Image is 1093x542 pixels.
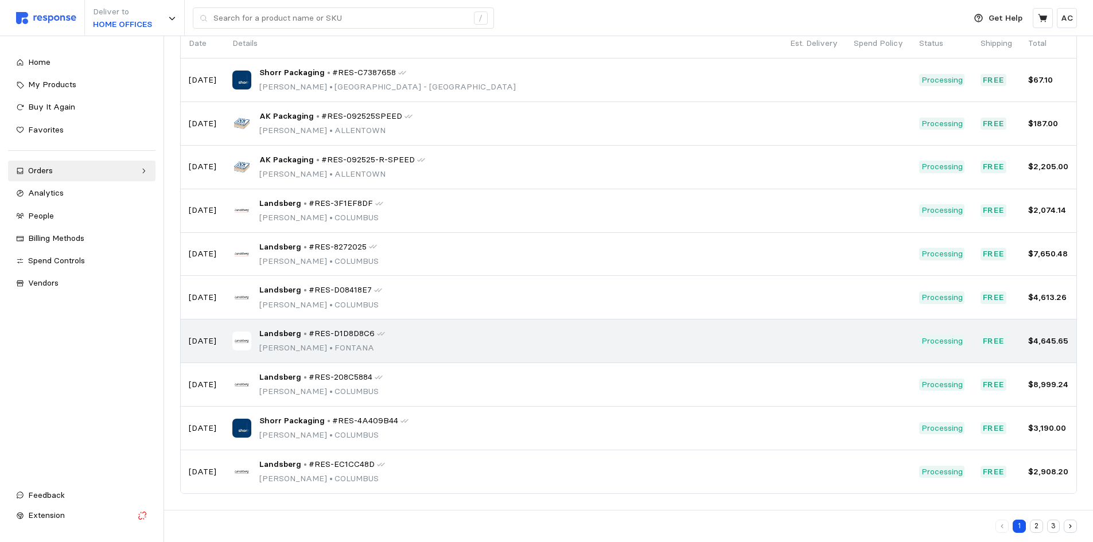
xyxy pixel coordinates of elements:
[28,510,65,520] span: Extension
[93,18,152,31] p: HOME OFFICES
[232,37,774,50] p: Details
[321,154,415,166] span: #RES-092525-R-SPEED
[189,74,216,87] p: [DATE]
[28,57,50,67] span: Home
[232,201,251,220] img: Landsberg
[304,197,307,210] p: •
[259,110,314,123] span: AK Packaging
[189,466,216,478] p: [DATE]
[921,248,963,260] p: Processing
[8,120,155,141] a: Favorites
[921,466,963,478] p: Processing
[1028,204,1068,217] p: $2,074.14
[921,422,963,435] p: Processing
[259,67,325,79] span: Shorr Packaging
[304,327,307,340] p: •
[967,7,1029,29] button: Get Help
[232,71,251,89] img: Shorr Packaging
[259,458,301,471] span: Landsberg
[28,79,76,89] span: My Products
[8,228,155,249] a: Billing Methods
[304,241,307,254] p: •
[8,206,155,227] a: People
[1028,161,1068,173] p: $2,205.00
[93,6,152,18] p: Deliver to
[259,327,301,340] span: Landsberg
[983,422,1005,435] p: Free
[309,284,372,297] span: #RES-D08418E7
[327,430,334,440] span: •
[232,114,251,133] img: AK Packaging
[309,241,367,254] span: #RES-8272025
[259,168,425,181] p: [PERSON_NAME] ALLENTOWN
[309,197,373,210] span: #RES-3F1EF8DF
[8,52,155,73] a: Home
[259,255,379,268] p: [PERSON_NAME] COLUMBUS
[232,158,251,177] img: AK Packaging
[259,154,314,166] span: AK Packaging
[259,124,413,137] p: [PERSON_NAME] ALLENTOWN
[327,473,334,483] span: •
[259,284,301,297] span: Landsberg
[983,291,1005,304] p: Free
[8,161,155,181] a: Orders
[213,8,468,29] input: Search for a product name or SKU
[921,204,963,217] p: Processing
[189,379,216,391] p: [DATE]
[1028,379,1068,391] p: $8,999.24
[790,37,838,50] p: Est. Delivery
[259,415,325,427] span: Shorr Packaging
[16,12,76,24] img: svg%3e
[1028,74,1068,87] p: $67.10
[259,473,385,485] p: [PERSON_NAME] COLUMBUS
[1057,8,1077,28] button: AC
[28,124,64,135] span: Favorites
[309,371,372,384] span: #RES-208C5884
[983,74,1005,87] p: Free
[8,75,155,95] a: My Products
[189,204,216,217] p: [DATE]
[983,379,1005,391] p: Free
[259,429,409,442] p: [PERSON_NAME] COLUMBUS
[327,125,334,135] span: •
[983,248,1005,260] p: Free
[1047,520,1060,533] button: 3
[8,505,155,526] button: Extension
[983,118,1005,130] p: Free
[921,291,963,304] p: Processing
[28,102,75,112] span: Buy It Again
[1028,422,1068,435] p: $3,190.00
[259,385,383,398] p: [PERSON_NAME] COLUMBUS
[309,327,375,340] span: #RES-D1D8D8C6
[332,415,398,427] span: #RES-4A409B44
[259,81,516,93] p: [PERSON_NAME] [GEOGRAPHIC_DATA] - [GEOGRAPHIC_DATA]
[189,37,216,50] p: Date
[259,241,301,254] span: Landsberg
[327,67,330,79] p: •
[304,284,307,297] p: •
[8,273,155,294] a: Vendors
[921,379,963,391] p: Processing
[1028,118,1068,130] p: $187.00
[921,161,963,173] p: Processing
[189,422,216,435] p: [DATE]
[1028,37,1068,50] p: Total
[327,169,334,179] span: •
[854,37,903,50] p: Spend Policy
[327,342,334,353] span: •
[259,371,301,384] span: Landsberg
[259,197,301,210] span: Landsberg
[1028,248,1068,260] p: $7,650.48
[474,11,488,25] div: /
[189,161,216,173] p: [DATE]
[983,335,1005,348] p: Free
[327,386,334,396] span: •
[989,12,1022,25] p: Get Help
[189,118,216,130] p: [DATE]
[232,419,251,438] img: Shorr Packaging
[1028,335,1068,348] p: $4,645.65
[1013,520,1026,533] button: 1
[259,342,385,354] p: [PERSON_NAME] FONTANA
[304,371,307,384] p: •
[1028,466,1068,478] p: $2,908.20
